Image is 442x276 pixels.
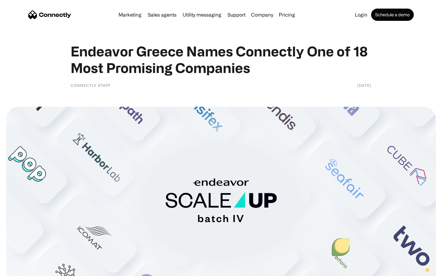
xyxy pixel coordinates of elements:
[145,12,179,17] a: Sales agents
[12,265,37,274] ul: Language list
[6,265,37,274] aside: Language selected: English
[251,10,273,19] div: Company
[71,43,371,76] h1: Endeavor Greece Names Connectly One of 18 Most Promising Companies
[371,9,414,21] a: Schedule a demo
[116,12,144,17] a: Marketing
[71,82,110,88] div: Connectly Staff
[180,12,224,17] a: Utility messaging
[357,82,371,88] div: [DATE]
[225,12,248,17] a: Support
[352,12,370,17] a: Login
[276,12,297,17] a: Pricing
